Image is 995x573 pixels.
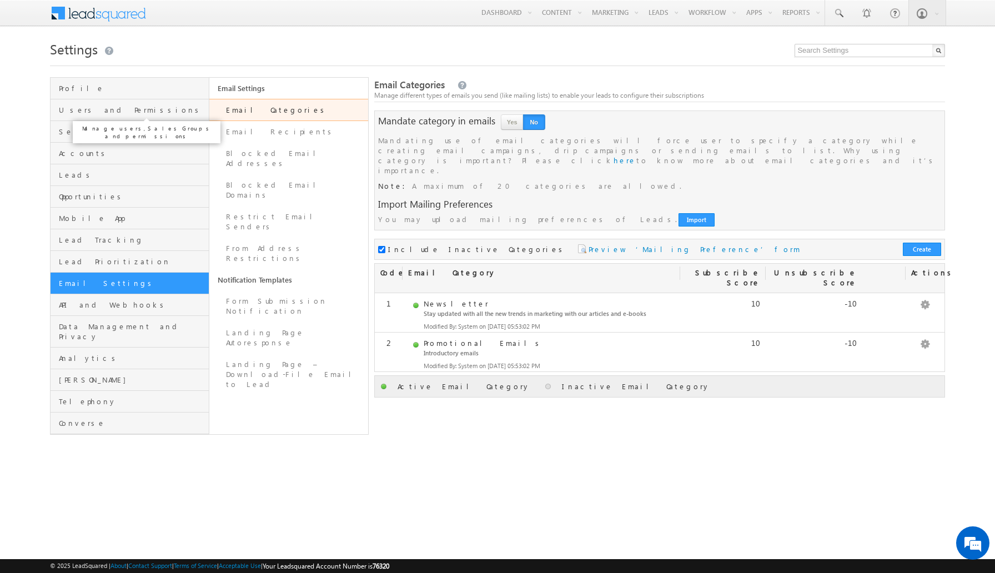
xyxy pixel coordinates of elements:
span: Security [59,127,206,137]
span: Leads [59,170,206,180]
div: Import Mailing Preferences [378,199,942,209]
a: Profile [51,78,209,99]
a: Acceptable Use [219,562,261,569]
a: Lead Tracking [51,229,209,251]
span: Mobile App [59,213,206,223]
button: Create [903,243,941,256]
button: Import [679,213,715,227]
a: Lead Prioritization [51,251,209,273]
div: Modified By: System on [DATE] 05:53:02 PM [424,361,667,371]
a: here [614,155,636,165]
div: Modified By: System on [DATE] 05:53:02 PM [424,321,667,331]
span: 76320 [373,562,389,570]
button: No [523,114,545,130]
span: Active Email Category [398,381,530,391]
span: Your Leadsquared Account Number is [263,562,389,570]
div: Promotional Emails [424,338,667,348]
div: Mandating use of email categories will force user to specify a category while creating email camp... [378,135,942,175]
a: Restrict Email Senders [209,206,368,238]
a: API and Webhooks [51,294,209,316]
a: Blocked Email Domains [209,174,368,206]
span: Email Settings [59,278,206,288]
span: Lead Tracking [59,235,206,245]
div: Mandate category in emails [378,116,495,126]
span: Opportunities [59,192,206,202]
label: 10 [751,338,760,348]
div: Note: [378,181,942,191]
a: Accounts [51,143,209,164]
div: Code [375,264,403,283]
input: Search Settings [795,44,945,57]
a: Email Categories [209,99,368,121]
a: Leads [51,164,209,186]
p: Manage users, Sales Groups and permissions [77,124,216,140]
label: 1 [380,299,397,309]
a: Notification Templates [209,269,368,290]
span: Profile [59,83,206,93]
a: [PERSON_NAME] [51,369,209,391]
span: [PERSON_NAME] [59,375,206,385]
a: Email Settings [209,78,368,99]
a: Telephony [51,391,209,413]
div: You may upload mailing preferences of Leads. [378,214,677,224]
a: Terms of Service [174,562,217,569]
div: Actions [906,264,944,283]
span: Data Management and Privacy [59,321,206,341]
div: Subscribe Score [680,264,766,293]
a: Email Settings [51,273,209,294]
a: Form Submission Notification [209,290,368,322]
span: API and Webhooks [59,300,206,310]
span: © 2025 LeadSquared | | | | | [50,561,389,571]
a: Analytics [51,348,209,369]
a: Preview ‘Mailing Preference’ form [577,244,800,254]
span: Email Categories [374,78,445,91]
button: Yes [501,114,523,130]
a: About [110,562,127,569]
span: Lead Prioritization [59,257,206,267]
label: 2 [380,338,397,348]
a: Opportunities [51,186,209,208]
span: Users and Permissions [59,105,206,115]
div: Manage different types of emails you send (like mailing lists) to enable your leads to configure ... [374,91,946,100]
span: Stay updated with all the new trends in marketing with our articles and e-books [424,310,646,317]
span: Inactive Email Category [562,381,710,391]
div: Newsletter [424,299,667,309]
label: -10 [845,299,857,309]
a: Security [51,121,209,143]
span: Introductory emails [424,349,479,356]
a: Email Recipients [209,121,368,143]
div: Unsubscribe Score [766,264,863,293]
a: Blocked Email Addresses [209,143,368,174]
label: Include Inactive Categories [388,244,566,254]
span: Analytics [59,353,206,363]
span: Settings [50,40,98,58]
span: A maximum of 20 categories are allowed. [412,181,681,190]
span: Accounts [59,148,206,158]
label: 10 [751,299,760,309]
span: Telephony [59,396,206,406]
a: Landing Page Autoresponse [209,322,368,354]
a: Users and Permissions [51,99,209,121]
a: Contact Support [128,562,172,569]
a: Converse [51,413,209,434]
a: Landing Page – Download-File Email to Lead [209,354,368,395]
div: Email Category [403,264,680,283]
a: From Address Restrictions [209,238,368,269]
a: Data Management and Privacy [51,316,209,348]
a: Mobile App [51,208,209,229]
span: Converse [59,418,206,428]
label: -10 [845,338,857,348]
